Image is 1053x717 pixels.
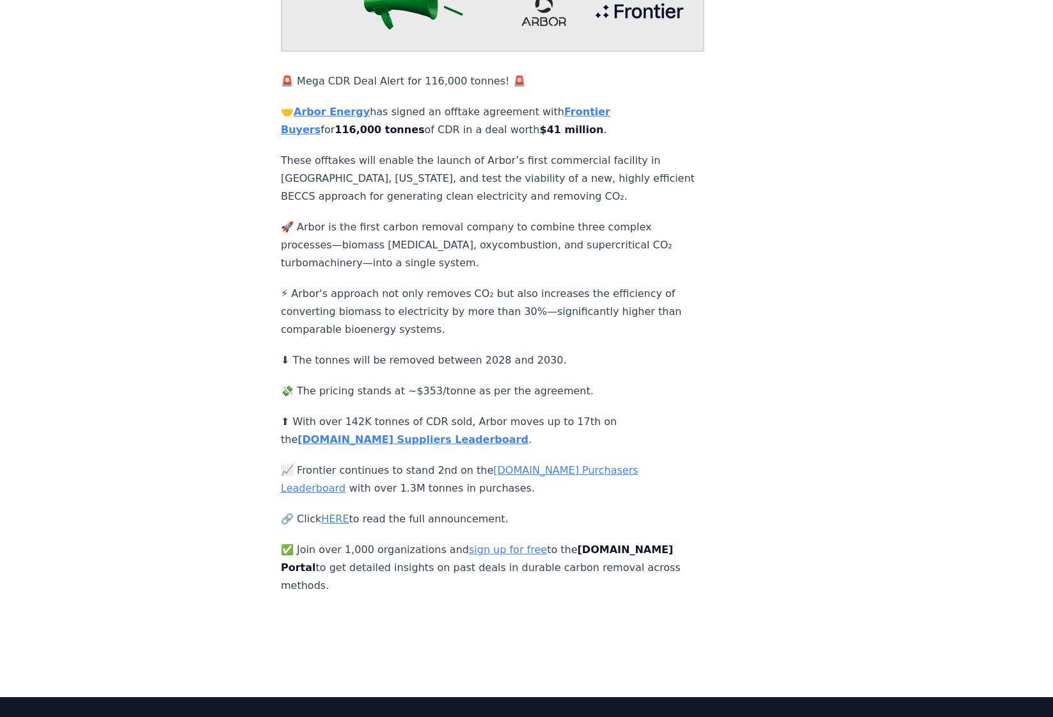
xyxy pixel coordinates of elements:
p: 💸 The pricing stands at ~$353/tonne as per the agreement. [281,382,704,400]
a: Arbor Energy [294,106,370,118]
p: ✅ Join over 1,000 organizations and to the to get detailed insights on past deals in durable carb... [281,541,704,595]
p: ⬇ The tonnes will be removed between 2028 and 2030. [281,351,704,369]
a: [DOMAIN_NAME] Suppliers Leaderboard [297,433,528,446]
p: 🚀 Arbor is the first carbon removal company to combine three complex processes—biomass [MEDICAL_D... [281,218,704,272]
a: sign up for free [469,544,547,556]
a: HERE [321,513,349,525]
a: [DOMAIN_NAME] Purchasers Leaderboard [281,464,638,494]
p: 🚨 Mega CDR Deal Alert for 116,000 tonnes! 🚨 [281,72,704,90]
p: 📈 Frontier continues to stand 2nd on the with over 1.3M tonnes in purchases. [281,462,704,497]
p: 🤝 has signed an offtake agreement with for of CDR in a deal worth . [281,103,704,139]
p: These offtakes will enable the launch of Arbor’s first commercial facility in [GEOGRAPHIC_DATA], ... [281,152,704,205]
p: ⚡ Arbor's approach not only removes CO₂ but also increases the efficiency of converting biomass t... [281,285,704,339]
strong: $41 million [540,124,604,136]
p: ⬆ With over 142K tonnes of CDR sold, Arbor moves up to 17th on the . [281,413,704,449]
p: 🔗 Click to read the full announcement. [281,510,704,528]
strong: 116,000 tonnes [335,124,424,136]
